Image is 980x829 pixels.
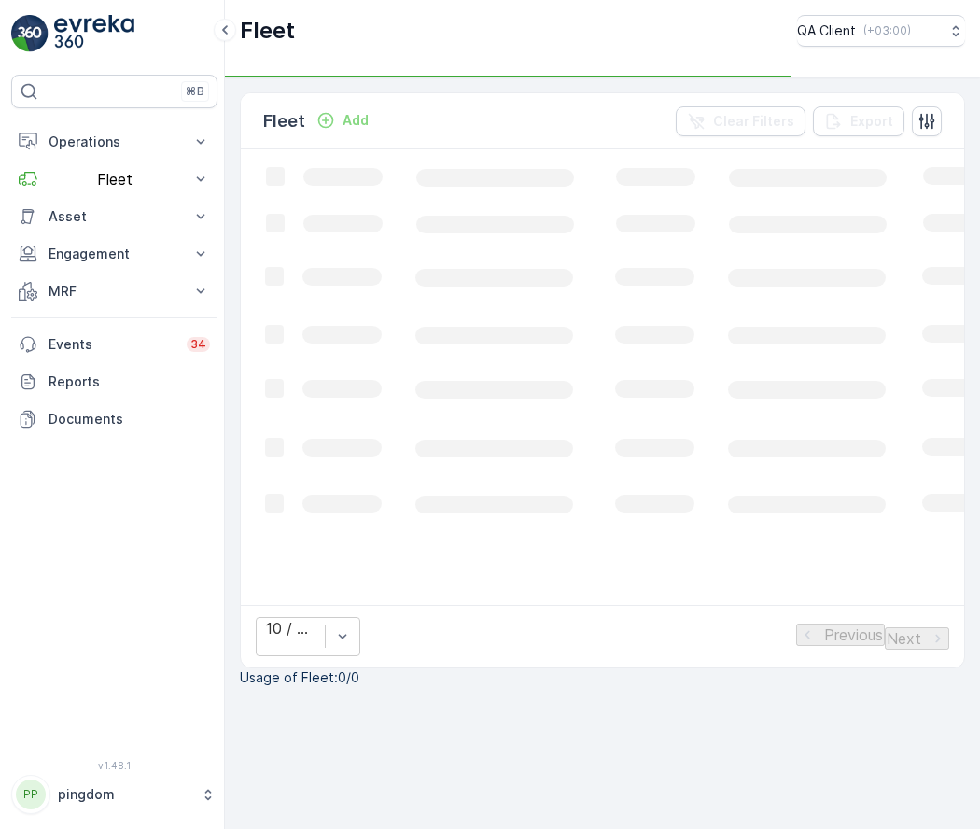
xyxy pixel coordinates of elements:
p: ( +03:00 ) [863,23,911,38]
button: Fleet [11,161,217,198]
p: Operations [49,133,180,151]
a: Events34 [11,326,217,363]
button: QA Client(+03:00) [797,15,965,47]
button: MRF [11,273,217,310]
button: Clear Filters [676,106,805,136]
p: Asset [49,207,180,226]
p: Next [887,630,921,647]
p: Usage of Fleet : 0/0 [240,668,965,687]
button: Engagement [11,235,217,273]
button: Previous [796,624,885,646]
p: Events [49,335,175,354]
p: pingdom [58,785,191,804]
p: MRF [49,282,180,301]
button: Export [813,106,904,136]
p: 34 [190,337,206,352]
button: Operations [11,123,217,161]
p: Clear Filters [713,112,794,131]
p: Fleet [240,16,295,46]
button: PPpingdom [11,775,217,814]
p: Engagement [49,245,180,263]
p: Reports [49,372,210,391]
button: Next [885,627,949,650]
a: Documents [11,400,217,438]
p: Export [850,112,893,131]
p: Fleet [263,108,305,134]
button: Add [309,109,376,132]
span: v 1.48.1 [11,760,217,771]
button: Asset [11,198,217,235]
p: QA Client [797,21,856,40]
p: Fleet [49,171,180,188]
p: Previous [824,626,883,643]
a: Reports [11,363,217,400]
p: ⌘B [186,84,204,99]
div: PP [16,780,46,809]
div: 10 / Page [266,620,315,637]
p: Add [343,111,369,130]
p: Documents [49,410,210,429]
img: logo_light-DOdMpM7g.png [54,15,134,52]
img: logo [11,15,49,52]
